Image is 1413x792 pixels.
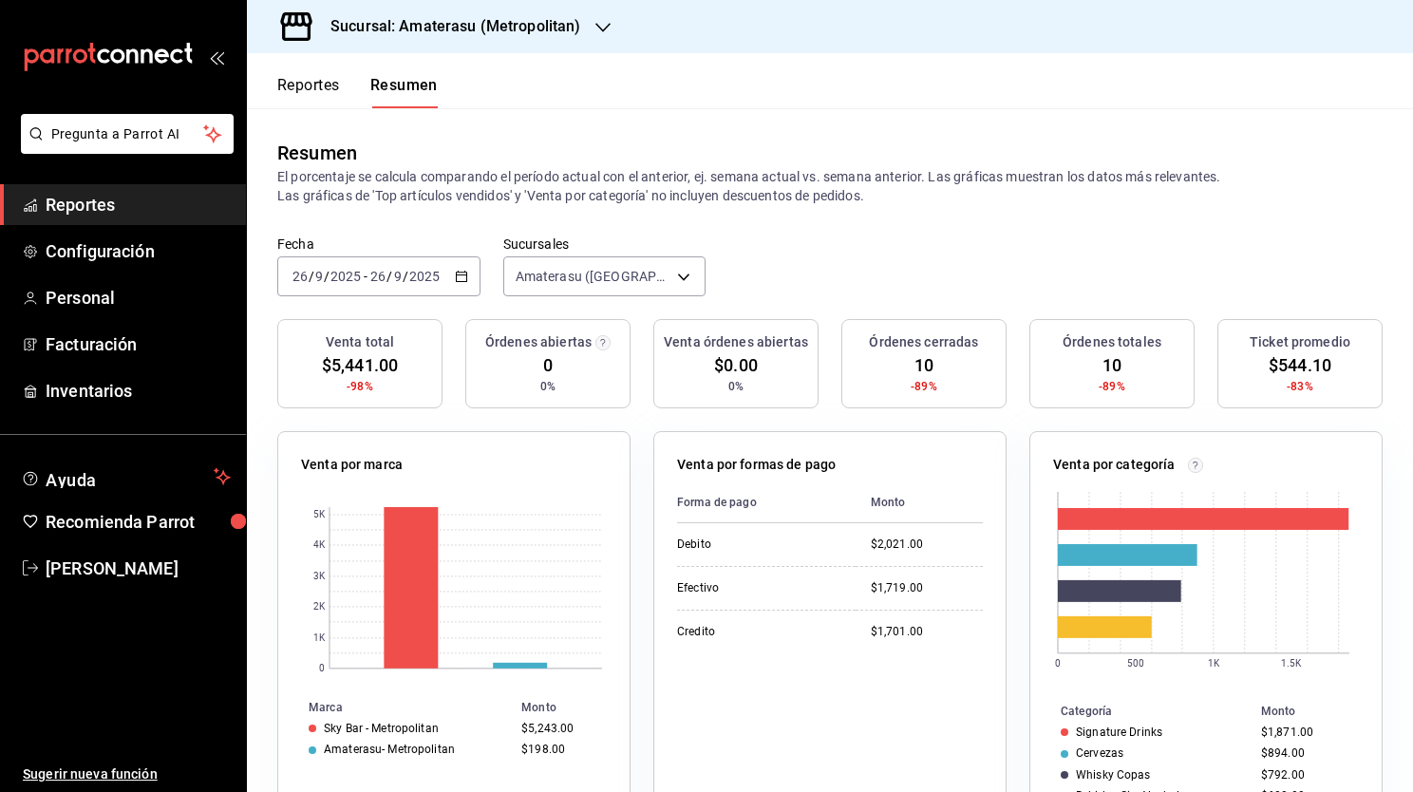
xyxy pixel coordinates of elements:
[403,269,408,284] span: /
[677,580,840,596] div: Efectivo
[408,269,441,284] input: ----
[277,237,480,251] label: Fecha
[46,509,231,535] span: Recomienda Parrot
[393,269,403,284] input: --
[313,602,326,613] text: 2K
[1127,658,1144,669] text: 500
[209,49,224,65] button: open_drawer_menu
[1053,455,1176,475] p: Venta por categoría
[46,465,206,488] span: Ayuda
[314,269,324,284] input: --
[1030,701,1253,722] th: Categoría
[1055,658,1061,669] text: 0
[1269,352,1331,378] span: $544.10
[677,624,840,640] div: Credito
[1076,726,1162,739] div: Signature Drinks
[292,269,309,284] input: --
[324,269,330,284] span: /
[386,269,392,284] span: /
[46,331,231,357] span: Facturación
[313,633,326,644] text: 1K
[871,624,983,640] div: $1,701.00
[871,537,983,553] div: $2,021.00
[1281,658,1302,669] text: 1.5K
[324,722,439,735] div: Sky Bar - Metropolitan
[23,764,231,784] span: Sugerir nueva función
[1261,726,1351,739] div: $1,871.00
[309,269,314,284] span: /
[364,269,367,284] span: -
[677,537,840,553] div: Debito
[46,238,231,264] span: Configuración
[46,556,231,581] span: [PERSON_NAME]
[543,352,553,378] span: 0
[313,510,326,520] text: 5K
[277,139,357,167] div: Resumen
[369,269,386,284] input: --
[714,352,758,378] span: $0.00
[1287,378,1313,395] span: -83%
[516,267,671,286] span: Amaterasu ([GEOGRAPHIC_DATA])
[1076,746,1123,760] div: Cervezas
[1250,332,1350,352] h3: Ticket promedio
[46,285,231,311] span: Personal
[869,332,978,352] h3: Órdenes cerradas
[313,572,326,582] text: 3K
[911,378,937,395] span: -89%
[485,332,592,352] h3: Órdenes abiertas
[46,378,231,404] span: Inventarios
[322,352,398,378] span: $5,441.00
[677,482,856,523] th: Forma de pago
[728,378,744,395] span: 0%
[370,76,438,108] button: Resumen
[503,237,706,251] label: Sucursales
[540,378,556,395] span: 0%
[278,697,514,718] th: Marca
[319,664,325,674] text: 0
[856,482,983,523] th: Monto
[914,352,933,378] span: 10
[301,455,403,475] p: Venta por marca
[1099,378,1125,395] span: -89%
[677,455,836,475] p: Venta por formas de pago
[1076,768,1151,782] div: Whisky Copas
[1253,701,1382,722] th: Monto
[277,76,340,108] button: Reportes
[324,743,455,756] div: Amaterasu- Metropolitan
[1102,352,1121,378] span: 10
[21,114,234,154] button: Pregunta a Parrot AI
[1208,658,1220,669] text: 1K
[1261,768,1351,782] div: $792.00
[330,269,362,284] input: ----
[1261,746,1351,760] div: $894.00
[46,192,231,217] span: Reportes
[514,697,630,718] th: Monto
[326,332,394,352] h3: Venta total
[51,124,204,144] span: Pregunta a Parrot AI
[521,743,599,756] div: $198.00
[1063,332,1161,352] h3: Órdenes totales
[315,15,580,38] h3: Sucursal: Amaterasu (Metropolitan)
[313,540,326,551] text: 4K
[347,378,373,395] span: -98%
[871,580,983,596] div: $1,719.00
[277,167,1383,205] p: El porcentaje se calcula comparando el período actual con el anterior, ej. semana actual vs. sema...
[13,138,234,158] a: Pregunta a Parrot AI
[664,332,808,352] h3: Venta órdenes abiertas
[521,722,599,735] div: $5,243.00
[277,76,438,108] div: navigation tabs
